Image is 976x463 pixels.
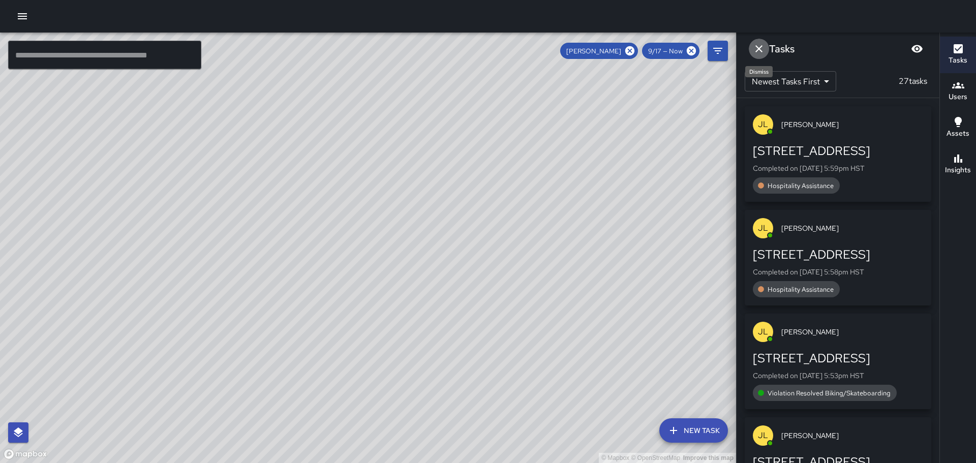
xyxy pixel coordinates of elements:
button: Filters [708,41,728,61]
button: New Task [659,418,728,443]
div: 9/17 — Now [642,43,699,59]
span: [PERSON_NAME] [560,47,627,55]
button: JL[PERSON_NAME][STREET_ADDRESS]Completed on [DATE] 5:53pm HSTViolation Resolved Biking/Skateboarding [745,314,931,409]
span: [PERSON_NAME] [781,430,923,441]
button: Blur [907,39,927,59]
p: JL [758,118,768,131]
h6: Users [949,91,967,103]
div: [STREET_ADDRESS] [753,246,923,263]
span: [PERSON_NAME] [781,119,923,130]
button: Insights [940,146,976,183]
p: JL [758,429,768,442]
div: Dismiss [745,66,773,77]
div: [STREET_ADDRESS] [753,143,923,159]
span: Hospitality Assistance [761,285,840,294]
p: Completed on [DATE] 5:58pm HST [753,267,923,277]
h6: Assets [947,128,969,139]
p: JL [758,222,768,234]
span: Violation Resolved Biking/Skateboarding [761,389,897,397]
p: Completed on [DATE] 5:59pm HST [753,163,923,173]
span: Hospitality Assistance [761,181,840,190]
div: [STREET_ADDRESS] [753,350,923,366]
span: [PERSON_NAME] [781,223,923,233]
div: Newest Tasks First [745,71,836,91]
button: Dismiss [749,39,769,59]
button: Users [940,73,976,110]
button: Tasks [940,37,976,73]
button: JL[PERSON_NAME][STREET_ADDRESS]Completed on [DATE] 5:59pm HSTHospitality Assistance [745,106,931,202]
p: 27 tasks [895,75,931,87]
h6: Insights [945,165,971,176]
p: Completed on [DATE] 5:53pm HST [753,371,923,381]
button: Assets [940,110,976,146]
button: JL[PERSON_NAME][STREET_ADDRESS]Completed on [DATE] 5:58pm HSTHospitality Assistance [745,210,931,305]
h6: Tasks [769,41,795,57]
div: [PERSON_NAME] [560,43,638,59]
span: [PERSON_NAME] [781,327,923,337]
h6: Tasks [949,55,967,66]
span: 9/17 — Now [642,47,689,55]
p: JL [758,326,768,338]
